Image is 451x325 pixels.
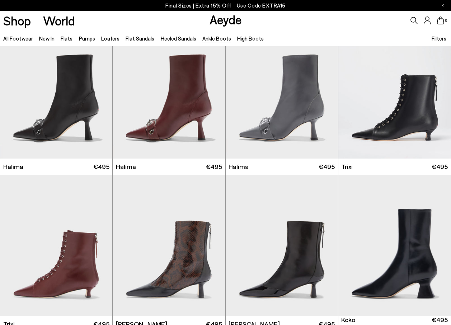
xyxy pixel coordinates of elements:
a: Ankle Boots [202,35,231,42]
img: Sila Dual-Toned Boots [113,175,225,316]
img: Halima Eyelet Pointed Boots [226,17,338,159]
a: 0 [437,17,444,24]
a: Heeled Sandals [161,35,196,42]
span: Halima [3,162,23,171]
div: 1 / 6 [338,175,451,316]
span: 0 [444,19,448,23]
span: Koko [341,315,355,324]
a: Flat Sandals [126,35,154,42]
span: €495 [319,162,335,171]
span: Trixi [341,162,353,171]
a: Pumps [79,35,95,42]
a: World [43,14,75,27]
img: Koko Regal Heel Boots [338,175,451,316]
span: €495 [93,162,109,171]
img: Trixi Lace-Up Boots [338,17,451,159]
a: Loafers [101,35,119,42]
p: Final Sizes | Extra 15% Off [165,1,286,10]
a: New In [39,35,55,42]
a: Halima €495 [113,159,225,175]
span: Halima [116,162,136,171]
a: 6 / 6 1 / 6 2 / 6 3 / 6 4 / 6 5 / 6 6 / 6 1 / 6 Next slide Previous slide [338,175,451,316]
a: Flats [61,35,72,42]
span: Filters [432,35,446,42]
img: Sila Dual-Toned Boots [226,175,338,316]
a: Aeyde [210,12,242,27]
a: Trixi €495 [338,159,451,175]
a: Shop [3,14,31,27]
a: All Footwear [3,35,33,42]
span: Navigate to /collections/ss25-final-sizes [237,2,286,9]
img: Halima Eyelet Pointed Boots [113,17,225,159]
span: €495 [432,162,448,171]
span: €495 [206,162,222,171]
a: High Boots [237,35,264,42]
a: Halima €495 [226,159,338,175]
span: Halima [229,162,249,171]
